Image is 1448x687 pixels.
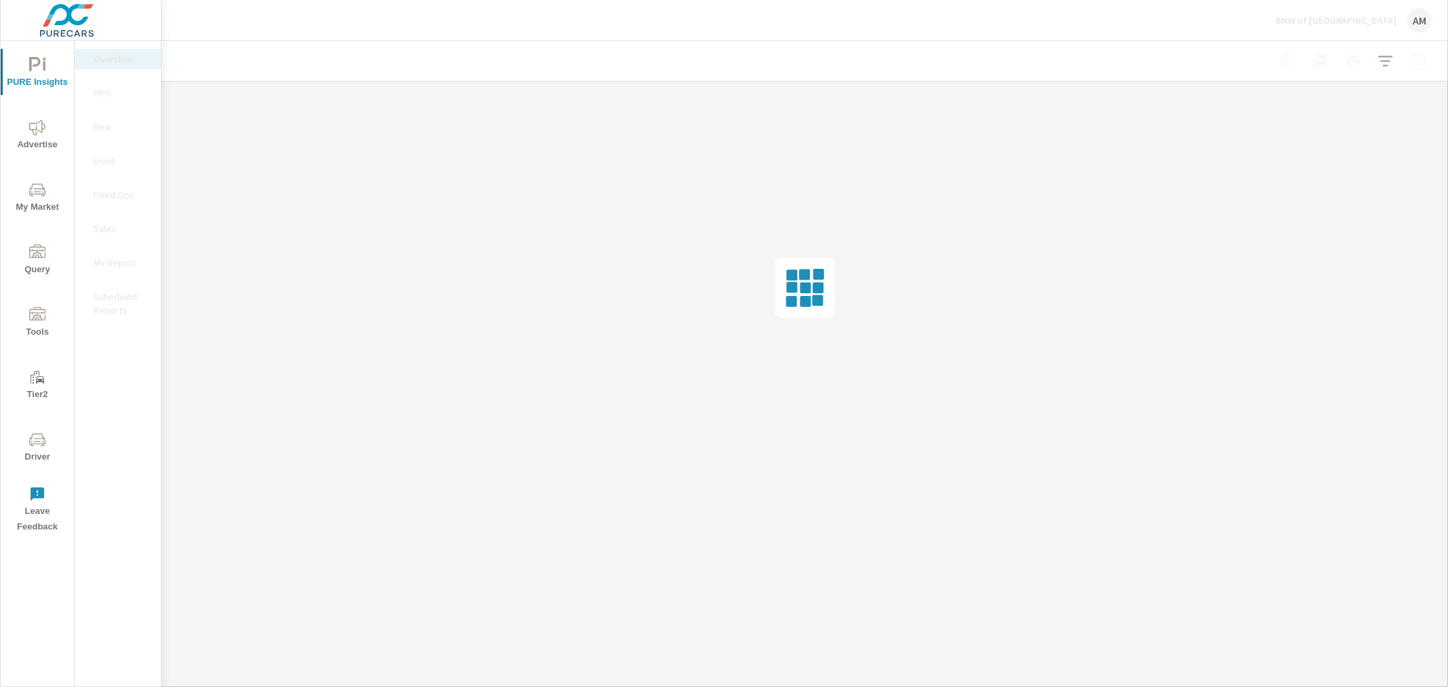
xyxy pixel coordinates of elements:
[5,119,70,153] span: Advertise
[75,117,161,137] div: New
[5,369,70,403] span: Tier2
[1407,8,1432,33] div: AM
[94,52,150,66] p: Overview
[5,182,70,215] span: My Market
[94,290,150,317] p: Scheduled Reports
[75,219,161,239] div: Sales
[5,57,70,90] span: PURE Insights
[94,256,150,270] p: My Report
[5,486,70,535] span: Leave Feedback
[5,432,70,465] span: Driver
[75,286,161,320] div: Scheduled Reports
[75,83,161,103] div: PIPA
[94,154,150,168] p: Used
[75,185,161,205] div: Fixed Ops
[75,49,161,69] div: Overview
[94,120,150,134] p: New
[75,253,161,273] div: My Report
[75,151,161,171] div: Used
[5,244,70,278] span: Query
[94,86,150,100] p: PIPA
[5,307,70,340] span: Tools
[94,222,150,236] p: Sales
[1276,14,1396,26] p: BMW of [GEOGRAPHIC_DATA]
[1,41,74,540] div: nav menu
[94,188,150,202] p: Fixed Ops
